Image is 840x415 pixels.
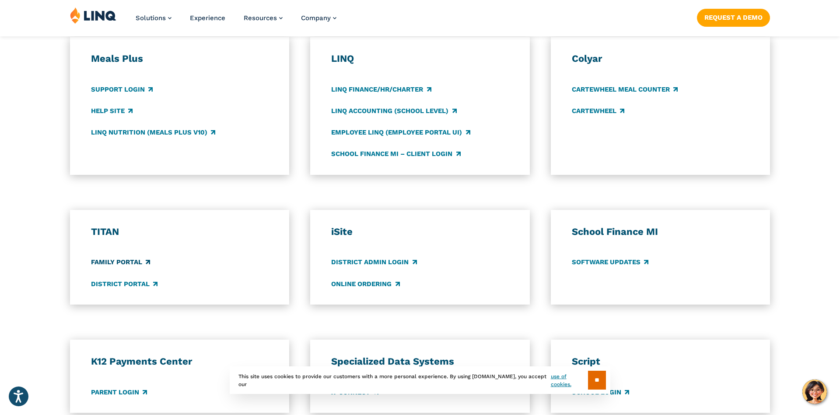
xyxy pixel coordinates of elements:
a: Resources [244,14,283,22]
a: School Finance MI – Client Login [331,149,460,159]
a: District Admin Login [331,258,416,267]
a: LINQ Nutrition (Meals Plus v10) [91,128,215,137]
h3: Script [572,355,749,368]
a: LINQ Accounting (school level) [331,106,456,116]
span: Solutions [136,14,166,22]
a: Support Login [91,85,153,94]
a: Family Portal [91,258,150,267]
img: LINQ | K‑12 Software [70,7,116,24]
a: Experience [190,14,225,22]
span: Resources [244,14,277,22]
a: District Portal [91,279,157,289]
a: Company [301,14,336,22]
h3: Meals Plus [91,53,268,65]
a: Help Site [91,106,133,116]
button: Hello, have a question? Let’s chat. [802,380,827,404]
h3: Specialized Data Systems [331,355,508,368]
a: Employee LINQ (Employee Portal UI) [331,128,470,137]
a: Online Ordering [331,279,399,289]
a: CARTEWHEEL [572,106,624,116]
a: Request a Demo [697,9,770,26]
nav: Button Navigation [697,7,770,26]
h3: K12 Payments Center [91,355,268,368]
h3: School Finance MI [572,226,749,238]
a: Software Updates [572,258,648,267]
h3: LINQ [331,53,508,65]
span: Company [301,14,331,22]
nav: Primary Navigation [136,7,336,36]
h3: iSite [331,226,508,238]
h3: TITAN [91,226,268,238]
a: LINQ Finance/HR/Charter [331,85,431,94]
h3: Colyar [572,53,749,65]
div: This site uses cookies to provide our customers with a more personal experience. By using [DOMAIN... [230,366,610,394]
a: use of cookies. [551,372,588,388]
a: CARTEWHEEL Meal Counter [572,85,678,94]
a: Solutions [136,14,171,22]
